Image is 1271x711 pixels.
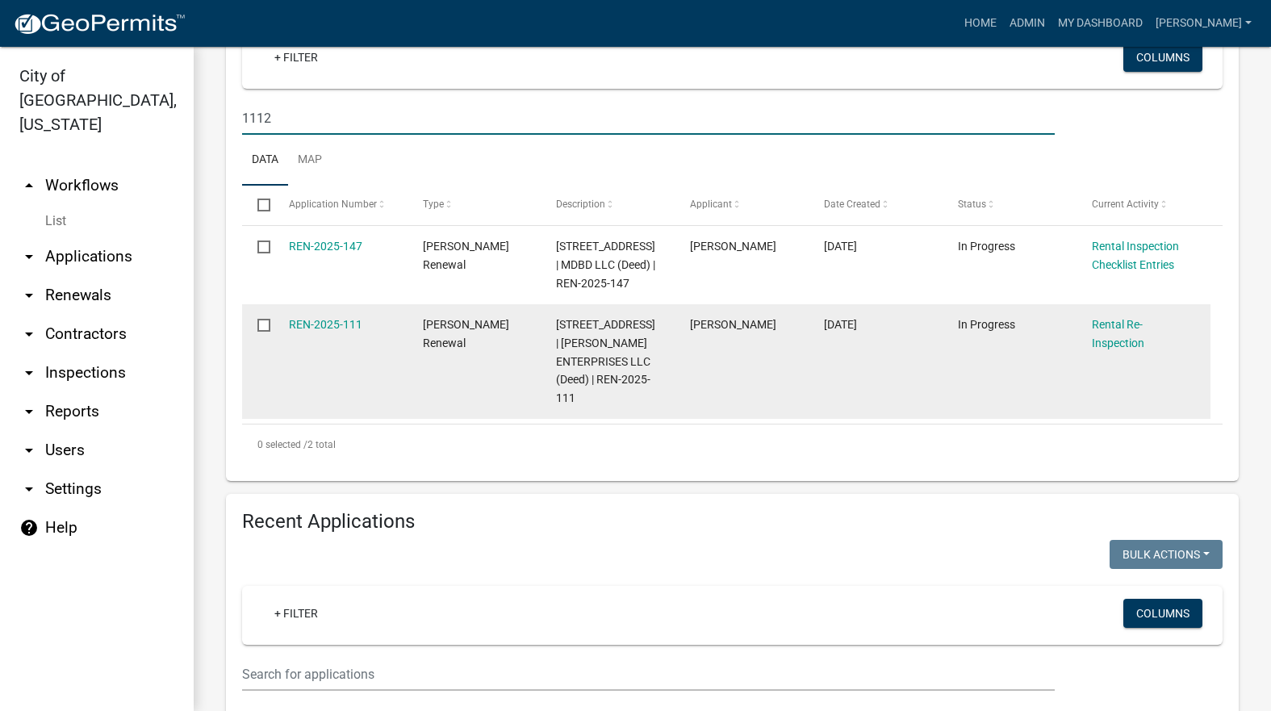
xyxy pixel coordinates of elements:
[824,318,857,331] span: 04/17/2025
[541,186,675,224] datatable-header-cell: Description
[19,176,39,195] i: arrow_drop_up
[242,186,273,224] datatable-header-cell: Select
[1077,186,1210,224] datatable-header-cell: Current Activity
[1110,540,1223,569] button: Bulk Actions
[242,135,288,186] a: Data
[261,43,331,72] a: + Filter
[958,240,1015,253] span: In Progress
[824,240,857,253] span: 07/17/2025
[1092,240,1179,271] a: Rental Inspection Checklist Entries
[556,199,605,210] span: Description
[289,318,362,331] a: REN-2025-111
[690,318,776,331] span: Keith Soldwisch
[289,240,362,253] a: REN-2025-147
[1052,8,1149,39] a: My Dashboard
[1092,318,1144,349] a: Rental Re-Inspection
[242,425,1223,465] div: 2 total
[675,186,809,224] datatable-header-cell: Applicant
[19,363,39,383] i: arrow_drop_down
[257,439,307,450] span: 0 selected /
[423,240,509,271] span: Rental Registration Renewal
[19,518,39,537] i: help
[690,240,776,253] span: Misty Darling
[289,199,377,210] span: Application Number
[556,318,655,404] span: 1112 N 6TH ST # 65 | SHEFFER ENTERPRISES LLC (Deed) | REN-2025-111
[19,247,39,266] i: arrow_drop_down
[556,240,655,290] span: 1112 N 6TH ST # 71 | MDBD LLC (Deed) | REN-2025-147
[242,510,1223,533] h4: Recent Applications
[958,318,1015,331] span: In Progress
[19,402,39,421] i: arrow_drop_down
[407,186,541,224] datatable-header-cell: Type
[1123,43,1202,72] button: Columns
[423,199,444,210] span: Type
[1123,599,1202,628] button: Columns
[1003,8,1052,39] a: Admin
[273,186,407,224] datatable-header-cell: Application Number
[423,318,509,349] span: Rental Registration Renewal
[19,324,39,344] i: arrow_drop_down
[809,186,943,224] datatable-header-cell: Date Created
[242,658,1055,691] input: Search for applications
[824,199,880,210] span: Date Created
[690,199,732,210] span: Applicant
[242,102,1055,135] input: Search for applications
[19,479,39,499] i: arrow_drop_down
[288,135,332,186] a: Map
[1092,199,1159,210] span: Current Activity
[958,8,1003,39] a: Home
[261,599,331,628] a: + Filter
[1149,8,1258,39] a: [PERSON_NAME]
[19,441,39,460] i: arrow_drop_down
[958,199,986,210] span: Status
[19,286,39,305] i: arrow_drop_down
[943,186,1077,224] datatable-header-cell: Status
